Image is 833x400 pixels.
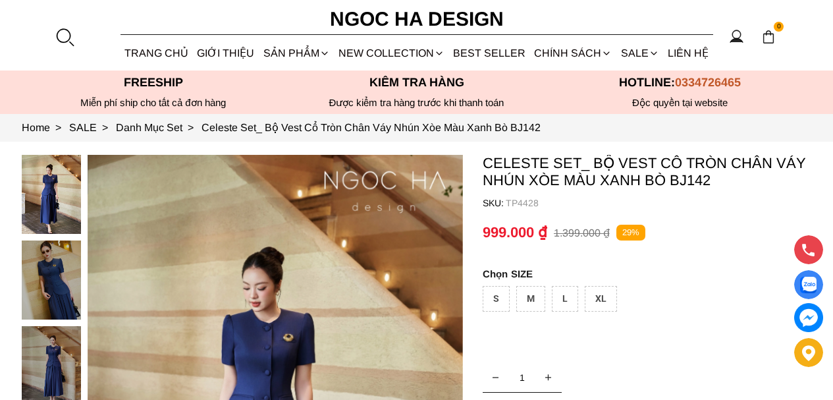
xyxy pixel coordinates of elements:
[663,36,712,71] a: LIÊN HỆ
[50,122,67,133] span: >
[182,122,199,133] span: >
[483,155,812,189] p: Celeste Set_ Bộ Vest Cổ Tròn Chân Váy Nhún Xòe Màu Xanh Bò BJ142
[483,224,547,241] p: 999.000 ₫
[761,30,776,44] img: img-CART-ICON-ksit0nf1
[794,270,823,299] a: Display image
[616,225,645,241] p: 29%
[585,286,617,312] div: XL
[552,286,578,312] div: L
[549,97,812,109] h6: Độc quyền tại website
[516,286,545,312] div: M
[22,76,285,90] p: Freeship
[483,198,506,208] h6: SKU:
[554,227,610,239] p: 1.399.000 ₫
[22,241,81,320] img: Celeste Set_ Bộ Vest Cổ Tròn Chân Váy Nhún Xòe Màu Xanh Bò BJ142_mini_1
[774,22,784,32] span: 0
[22,122,69,133] a: Link to Home
[800,277,817,293] img: Display image
[22,97,285,109] div: Miễn phí ship cho tất cả đơn hàng
[483,286,510,312] div: S
[259,36,334,71] div: SẢN PHẨM
[483,268,812,279] p: SIZE
[285,97,549,109] p: Được kiểm tra hàng trước khi thanh toán
[334,36,448,71] a: NEW COLLECTION
[69,122,116,133] a: Link to SALE
[121,36,193,71] a: TRANG CHỦ
[318,3,516,35] a: Ngoc Ha Design
[483,364,562,391] input: Quantity input
[506,198,812,208] p: TP4428
[530,36,616,71] div: Chính sách
[794,303,823,332] a: messenger
[97,122,113,133] span: >
[675,76,741,89] span: 0334726465
[449,36,530,71] a: BEST SELLER
[193,36,259,71] a: GIỚI THIỆU
[549,76,812,90] p: Hotline:
[616,36,663,71] a: SALE
[202,122,541,133] a: Link to Celeste Set_ Bộ Vest Cổ Tròn Chân Váy Nhún Xòe Màu Xanh Bò BJ142
[116,122,202,133] a: Link to Danh Mục Set
[22,155,81,234] img: Celeste Set_ Bộ Vest Cổ Tròn Chân Váy Nhún Xòe Màu Xanh Bò BJ142_mini_0
[369,76,464,89] font: Kiểm tra hàng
